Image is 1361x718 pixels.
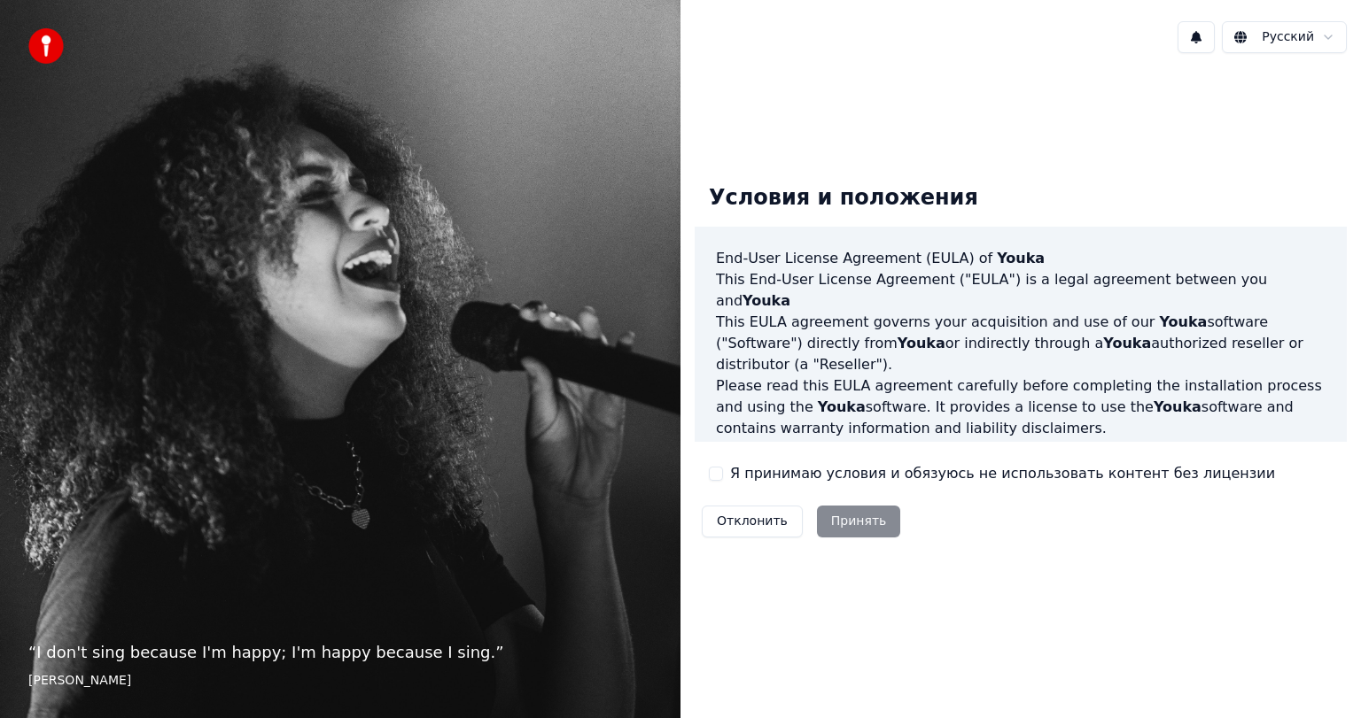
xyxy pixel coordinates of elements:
[743,292,790,309] span: Youka
[716,269,1326,312] p: This End-User License Agreement ("EULA") is a legal agreement between you and
[1159,313,1207,330] span: Youka
[997,250,1045,266] span: Youka
[28,28,64,64] img: youka
[730,463,1275,484] label: Я принимаю условия и обязуюсь не использовать контент без лицензии
[716,375,1326,439] p: Please read this EULA agreement carefully before completing the installation process and using th...
[968,441,1015,458] span: Youka
[1103,335,1151,351] span: Youka
[28,672,652,690] footer: [PERSON_NAME]
[1154,398,1202,415] span: Youka
[898,335,945,351] span: Youka
[716,439,1326,524] p: If you register for a free trial of the software, this EULA agreement will also govern that trial...
[28,640,652,665] p: “ I don't sing because I'm happy; I'm happy because I sing. ”
[716,248,1326,269] h3: End-User License Agreement (EULA) of
[818,398,866,415] span: Youka
[702,506,803,537] button: Отклонить
[716,312,1326,375] p: This EULA agreement governs your acquisition and use of our software ("Software") directly from o...
[695,170,992,227] div: Условия и положения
